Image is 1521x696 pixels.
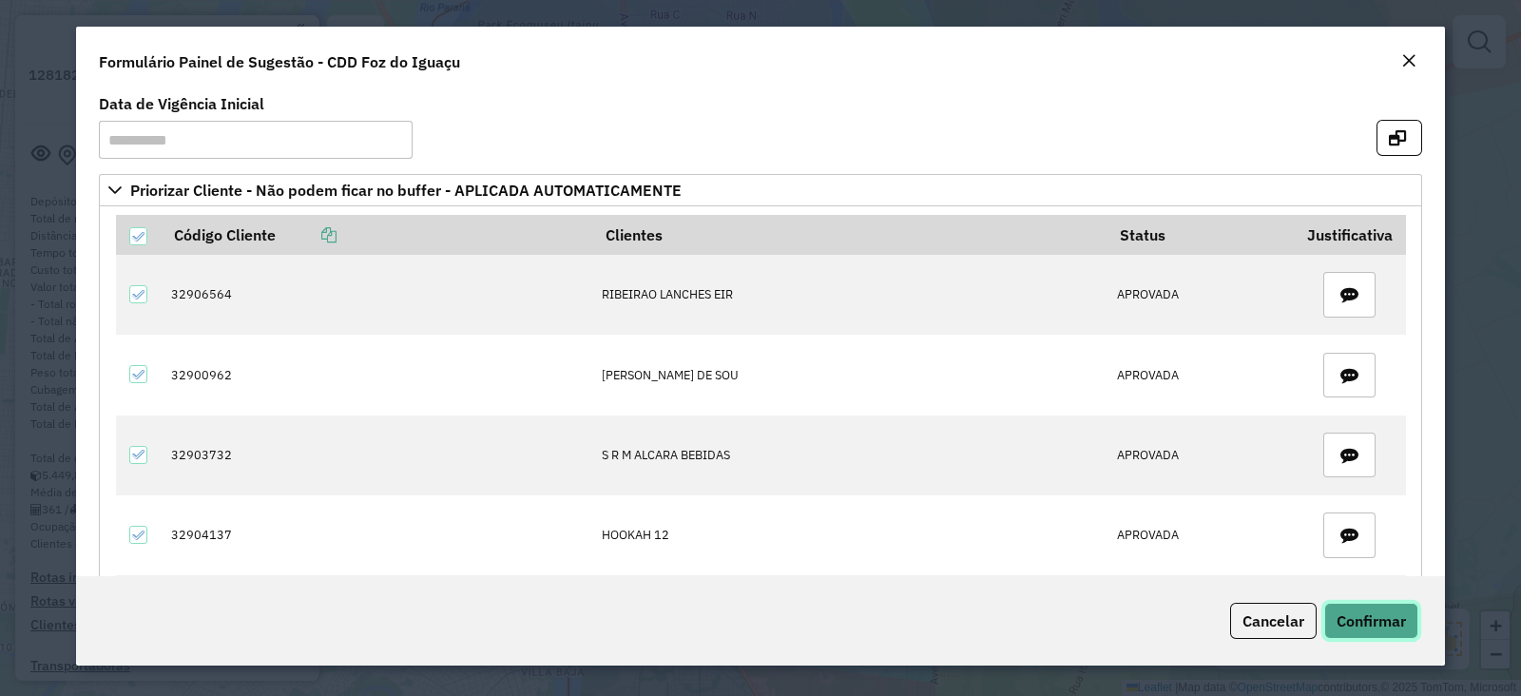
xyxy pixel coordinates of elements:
[1337,611,1406,630] span: Confirmar
[1377,126,1422,145] hb-button: Abrir em nova aba
[1107,495,1295,575] td: APROVADA
[1107,255,1295,335] td: APROVADA
[99,174,1422,206] a: Priorizar Cliente - Não podem ficar no buffer - APLICADA AUTOMATICAMENTE
[1230,603,1317,639] button: Cancelar
[162,575,592,655] td: 32906534
[1107,215,1295,255] th: Status
[1107,416,1295,495] td: APROVADA
[130,183,682,198] span: Priorizar Cliente - Não podem ficar no buffer - APLICADA AUTOMATICAMENTE
[99,50,460,73] h4: Formulário Painel de Sugestão - CDD Foz do Iguaçu
[1294,215,1405,255] th: Justificativa
[592,335,1107,415] td: [PERSON_NAME] DE SOU
[162,255,592,335] td: 32906564
[592,215,1107,255] th: Clientes
[162,495,592,575] td: 32904137
[162,215,592,255] th: Código Cliente
[592,575,1107,655] td: YAMANAKA SUPERMERCAD
[592,495,1107,575] td: HOOKAH 12
[162,335,592,415] td: 32900962
[1242,611,1304,630] span: Cancelar
[1107,575,1295,655] td: APROVADA
[1396,49,1422,74] button: Close
[162,416,592,495] td: 32903732
[592,255,1107,335] td: RIBEIRAO LANCHES EIR
[99,92,264,115] label: Data de Vigência Inicial
[592,416,1107,495] td: S R M ALCARA BEBIDAS
[1401,53,1416,68] em: Fechar
[1324,603,1418,639] button: Confirmar
[1107,335,1295,415] td: APROVADA
[276,225,337,244] a: Copiar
